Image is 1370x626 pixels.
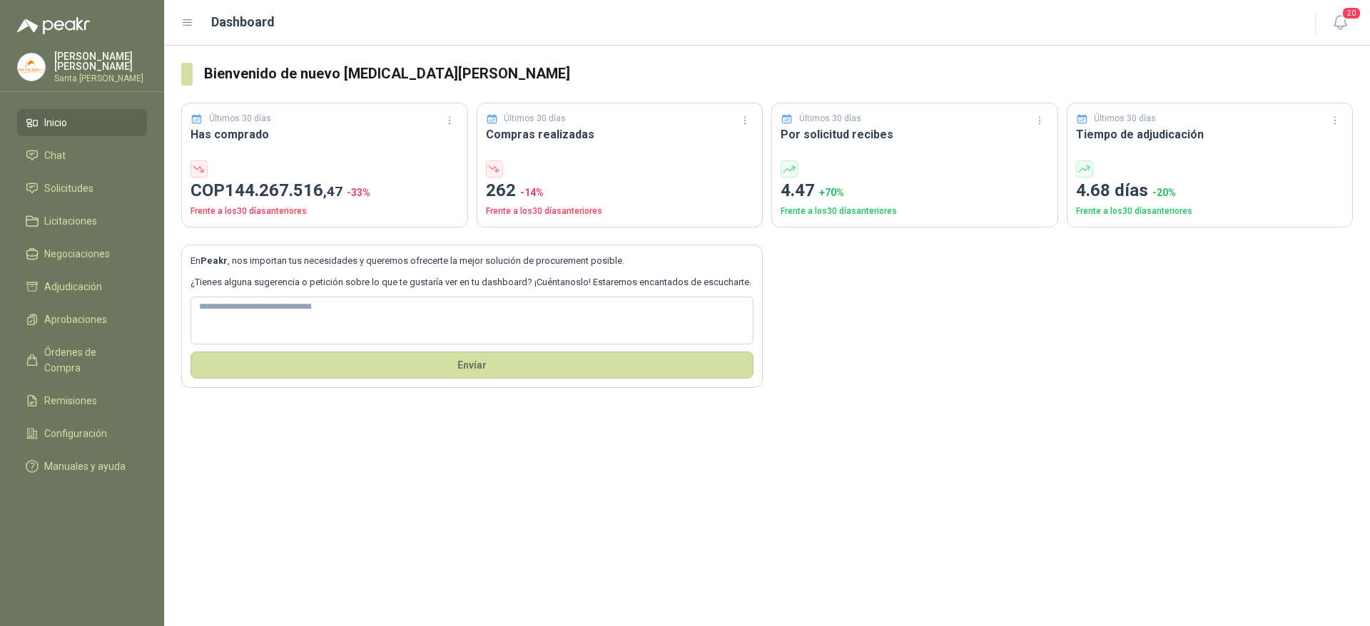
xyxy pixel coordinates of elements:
[17,453,147,480] a: Manuales y ayuda
[44,246,110,262] span: Negociaciones
[520,187,544,198] span: -14 %
[44,115,67,130] span: Inicio
[347,187,370,198] span: -33 %
[17,109,147,136] a: Inicio
[191,205,459,218] p: Frente a los 30 días anteriores
[323,183,342,200] span: ,47
[17,175,147,202] a: Solicitudes
[1076,178,1344,205] p: 4.68 días
[17,387,147,414] a: Remisiones
[54,51,147,71] p: [PERSON_NAME] [PERSON_NAME]
[225,180,342,200] span: 144.267.516
[781,205,1049,218] p: Frente a los 30 días anteriores
[44,344,133,376] span: Órdenes de Compra
[17,339,147,381] a: Órdenes de Compra
[17,240,147,267] a: Negociaciones
[1094,112,1156,125] p: Últimos 30 días
[44,426,107,441] span: Configuración
[486,178,754,205] p: 262
[17,420,147,447] a: Configuración
[504,112,566,125] p: Últimos 30 días
[44,180,93,196] span: Solicitudes
[17,207,147,235] a: Licitaciones
[204,63,1353,85] h3: Bienvenido de nuevo [MEDICAL_DATA][PERSON_NAME]
[44,148,66,163] span: Chat
[18,53,45,81] img: Company Logo
[486,205,754,218] p: Frente a los 30 días anteriores
[44,393,97,409] span: Remisiones
[44,458,126,474] span: Manuales y ayuda
[17,17,90,34] img: Logo peakr
[44,213,97,229] span: Licitaciones
[1327,10,1353,36] button: 20
[17,306,147,333] a: Aprobaciones
[54,74,147,83] p: Santa [PERSON_NAME]
[211,12,275,32] h1: Dashboard
[191,125,459,143] h3: Has comprado
[17,142,147,169] a: Chat
[209,112,271,125] p: Últimos 30 días
[781,178,1049,205] p: 4.47
[201,255,228,266] b: Peakr
[819,187,844,198] span: + 70 %
[44,312,107,327] span: Aprobaciones
[781,125,1049,143] h3: Por solicitud recibes
[1076,205,1344,218] p: Frente a los 30 días anteriores
[17,273,147,300] a: Adjudicación
[191,254,753,268] p: En , nos importan tus necesidades y queremos ofrecerte la mejor solución de procurement posible.
[191,275,753,289] p: ¿Tienes alguna sugerencia o petición sobre lo que te gustaría ver en tu dashboard? ¡Cuéntanoslo! ...
[486,125,754,143] h3: Compras realizadas
[1341,6,1361,20] span: 20
[44,279,102,294] span: Adjudicación
[191,352,753,379] button: Envíar
[1152,187,1176,198] span: -20 %
[191,178,459,205] p: COP
[1076,125,1344,143] h3: Tiempo de adjudicación
[799,112,861,125] p: Últimos 30 días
